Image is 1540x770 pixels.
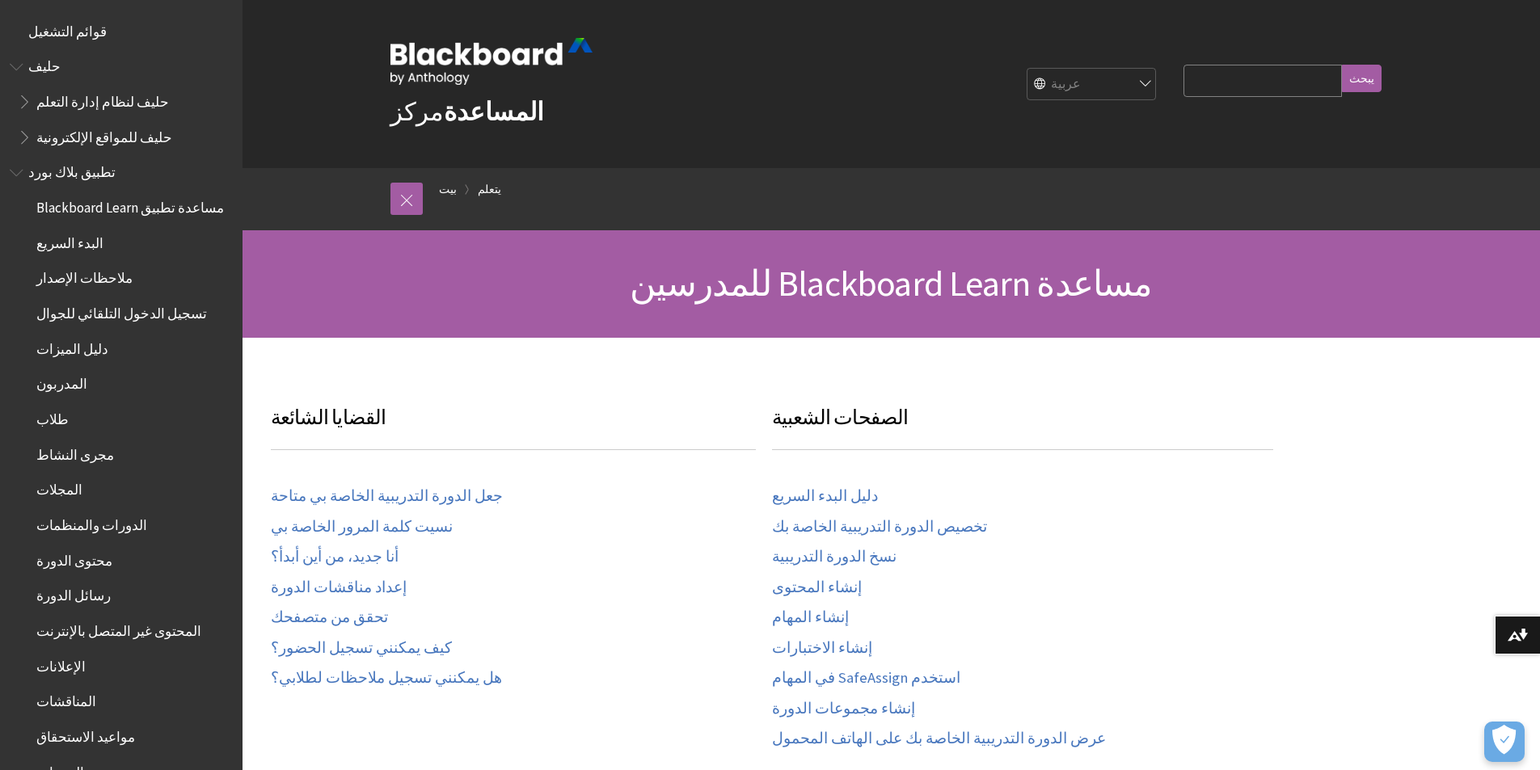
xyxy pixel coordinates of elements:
[772,404,909,430] font: الصفحات الشعبية
[36,305,207,322] font: تسجيل الدخول التلقائي للجوال
[271,579,407,597] a: إعداد مناقشات الدورة
[271,608,388,626] font: تحقق من متصفحك
[36,692,96,710] font: المناقشات
[772,669,960,688] a: استخدم SafeAssign في المهام
[36,446,114,464] font: مجرى النشاط
[36,375,87,393] font: المدربون
[271,669,502,688] a: هل يمكنني تسجيل ملاحظات لطلابي؟
[28,163,116,181] font: تطبيق بلاك بورد
[1484,722,1525,762] button: فتح التفضيلات
[1342,65,1382,92] input: يبحث
[10,18,233,45] nav: مخطط كتاب لقوائم التشغيل
[630,261,1152,305] font: مساعدة Blackboard Learn للمدرسين
[772,579,862,597] a: إنشاء المحتوى
[36,728,135,746] font: مواعيد الاستحقاق
[772,578,862,596] font: إنشاء المحتوى
[271,404,386,430] font: القضايا الشائعة
[271,517,453,536] font: نسيت كلمة المرور الخاصة بي
[772,548,897,566] a: نسخ الدورة التدريبية
[36,658,86,675] font: الإعلانات
[772,700,915,718] a: إنشاء مجموعات الدورة
[271,487,503,506] a: جعل الدورة التدريبية الخاصة بي متاحة
[271,578,407,596] font: إعداد مناقشات الدورة
[271,518,453,536] a: نسيت كلمة المرور الخاصة بي
[271,668,502,687] font: هل يمكنني تسجيل ملاحظات لطلابي؟
[28,23,107,40] font: قوائم التشغيل
[772,547,897,566] font: نسخ الدورة التدريبية
[439,179,457,200] a: بيت
[10,53,233,151] nav: مخطط كتاب لمختارات Ally Help
[36,199,224,217] font: مساعدة تطبيق Blackboard Learn
[36,340,108,358] font: دليل الميزات
[36,234,103,252] font: البدء السريع
[444,95,544,128] font: المساعدة
[271,638,452,657] font: كيف يمكنني تسجيل الحضور؟
[772,608,849,627] a: إنشاء المهام
[271,547,399,566] font: أنا جديد، من أين أبدأ؟
[390,95,544,128] a: مركزالمساعدة
[36,622,201,640] font: المحتوى غير المتصل بالإنترنت
[36,587,111,604] font: رسائل الدورة
[36,481,82,499] font: المجلات
[271,486,503,505] font: جعل الدورة التدريبية الخاصة بي متاحة
[772,608,849,626] font: إنشاء المهام
[439,182,457,196] font: بيت
[390,95,444,128] font: مركز
[772,517,987,536] font: تخصيص الدورة التدريبية الخاصة بك
[772,699,915,717] font: إنشاء مجموعات الدورة
[772,487,878,506] a: دليل البدء السريع
[478,179,501,200] a: يتعلم
[478,182,501,196] font: يتعلم
[1027,69,1157,101] select: محدد لغة الموقع
[28,57,61,75] font: حليف
[36,410,69,428] font: طلاب
[36,128,172,146] font: حليف للمواقع الإلكترونية
[271,548,399,566] a: أنا جديد، من أين أبدأ؟
[36,269,133,287] font: ملاحظات الإصدار
[390,38,593,85] img: السبورة من أنثولوجي
[36,552,112,570] font: محتوى الدورة
[36,516,147,534] font: الدورات والمنظمات
[772,729,1106,747] font: عرض الدورة التدريبية الخاصة بك على الهاتف المحمول
[772,730,1106,748] a: عرض الدورة التدريبية الخاصة بك على الهاتف المحمول
[271,608,388,627] a: تحقق من متصفحك
[772,639,872,658] a: إنشاء الاختبارات
[36,93,169,111] font: حليف لنظام إدارة التعلم
[772,518,987,536] a: تخصيص الدورة التدريبية الخاصة بك
[772,638,872,657] font: إنشاء الاختبارات
[271,639,452,658] a: كيف يمكنني تسجيل الحضور؟
[772,486,878,505] font: دليل البدء السريع
[772,668,960,687] font: استخدم SafeAssign في المهام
